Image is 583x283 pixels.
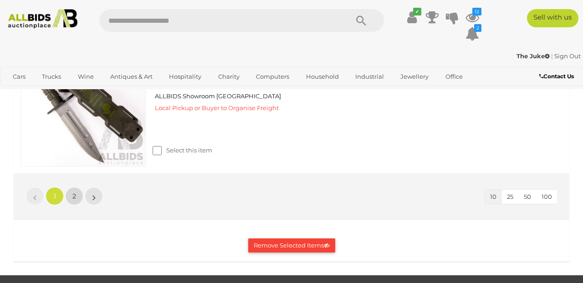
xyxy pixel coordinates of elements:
[413,8,421,15] i: ✔
[54,192,56,200] span: 1
[248,238,335,253] button: Remove Selected Items
[36,69,67,84] a: Trucks
[163,69,207,84] a: Hospitality
[46,187,64,205] a: 1
[536,190,557,204] button: 100
[72,192,76,200] span: 2
[539,73,574,80] b: Contact Us
[527,9,578,27] a: Sell with us
[472,8,481,15] i: 12
[542,193,552,200] span: 100
[517,52,551,60] a: The Juke
[42,84,118,99] a: [GEOGRAPHIC_DATA]
[507,193,513,200] span: 25
[394,69,435,84] a: Jewellery
[7,84,37,99] a: Sports
[465,9,479,25] a: 12
[554,52,581,60] a: Sign Out
[300,69,345,84] a: Household
[153,146,212,155] label: Select this item
[250,69,295,84] a: Computers
[465,25,479,42] a: 2
[104,69,159,84] a: Antiques & Art
[65,187,83,205] a: 2
[485,190,502,204] button: 10
[518,190,537,204] button: 50
[4,9,81,29] img: Allbids.com.au
[349,69,390,84] a: Industrial
[501,190,519,204] button: 25
[85,187,103,205] a: »
[7,69,31,84] a: Cars
[338,9,384,32] button: Search
[551,52,553,60] span: |
[26,187,44,205] a: «
[484,41,560,90] a: $73 [PERSON_NAME] 4d 3h left ([DATE] 6:42 PM)
[490,193,496,200] span: 10
[405,9,419,25] a: ✔
[474,24,481,32] i: 2
[517,52,550,60] strong: The Juke
[524,193,531,200] span: 50
[212,69,245,84] a: Charity
[440,69,469,84] a: Office
[539,71,576,81] a: Contact Us
[72,69,100,84] a: Wine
